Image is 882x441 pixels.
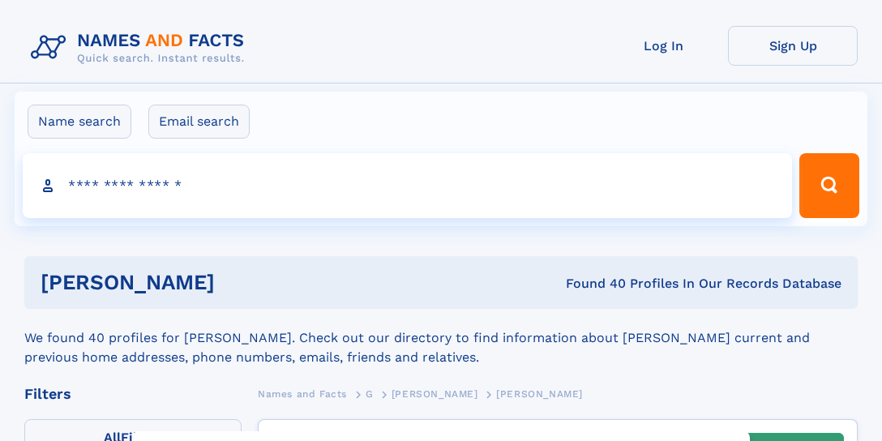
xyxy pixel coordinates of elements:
img: Logo Names and Facts [24,26,258,70]
input: search input [23,153,792,218]
div: We found 40 profiles for [PERSON_NAME]. Check out our directory to find information about [PERSON... [24,309,858,367]
a: G [366,383,374,404]
button: Search Button [799,153,859,218]
div: Found 40 Profiles In Our Records Database [391,275,842,293]
a: Log In [598,26,728,66]
a: Sign Up [728,26,858,66]
a: Names and Facts [258,383,347,404]
a: [PERSON_NAME] [392,383,478,404]
label: Email search [148,105,250,139]
label: Name search [28,105,131,139]
span: G [366,388,374,400]
span: [PERSON_NAME] [496,388,583,400]
span: [PERSON_NAME] [392,388,478,400]
div: Filters [24,387,242,401]
h1: [PERSON_NAME] [41,272,391,293]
